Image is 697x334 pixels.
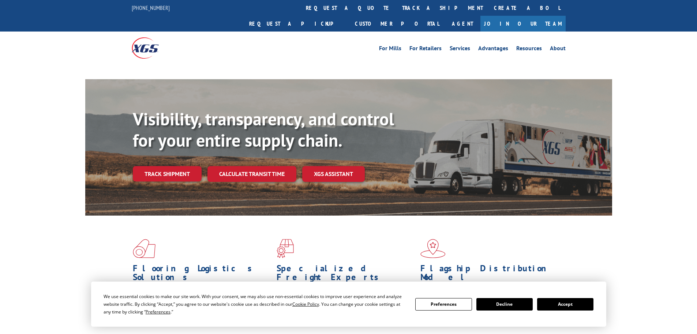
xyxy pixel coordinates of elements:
[133,166,202,181] a: Track shipment
[349,16,445,32] a: Customer Portal
[516,45,542,54] a: Resources
[550,45,566,54] a: About
[445,16,480,32] a: Agent
[420,264,559,285] h1: Flagship Distribution Model
[480,16,566,32] a: Join Our Team
[133,107,394,151] b: Visibility, transparency, and control for your entire supply chain.
[104,293,406,316] div: We use essential cookies to make our site work. With your consent, we may also use non-essential ...
[476,298,533,311] button: Decline
[277,239,294,258] img: xgs-icon-focused-on-flooring-red
[91,282,606,327] div: Cookie Consent Prompt
[537,298,593,311] button: Accept
[277,264,415,285] h1: Specialized Freight Experts
[146,309,170,315] span: Preferences
[292,301,319,307] span: Cookie Policy
[379,45,401,54] a: For Mills
[415,298,472,311] button: Preferences
[450,45,470,54] a: Services
[133,264,271,285] h1: Flooring Logistics Solutions
[207,166,296,182] a: Calculate transit time
[409,45,442,54] a: For Retailers
[244,16,349,32] a: Request a pickup
[478,45,508,54] a: Advantages
[420,239,446,258] img: xgs-icon-flagship-distribution-model-red
[302,166,365,182] a: XGS ASSISTANT
[132,4,170,11] a: [PHONE_NUMBER]
[133,239,155,258] img: xgs-icon-total-supply-chain-intelligence-red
